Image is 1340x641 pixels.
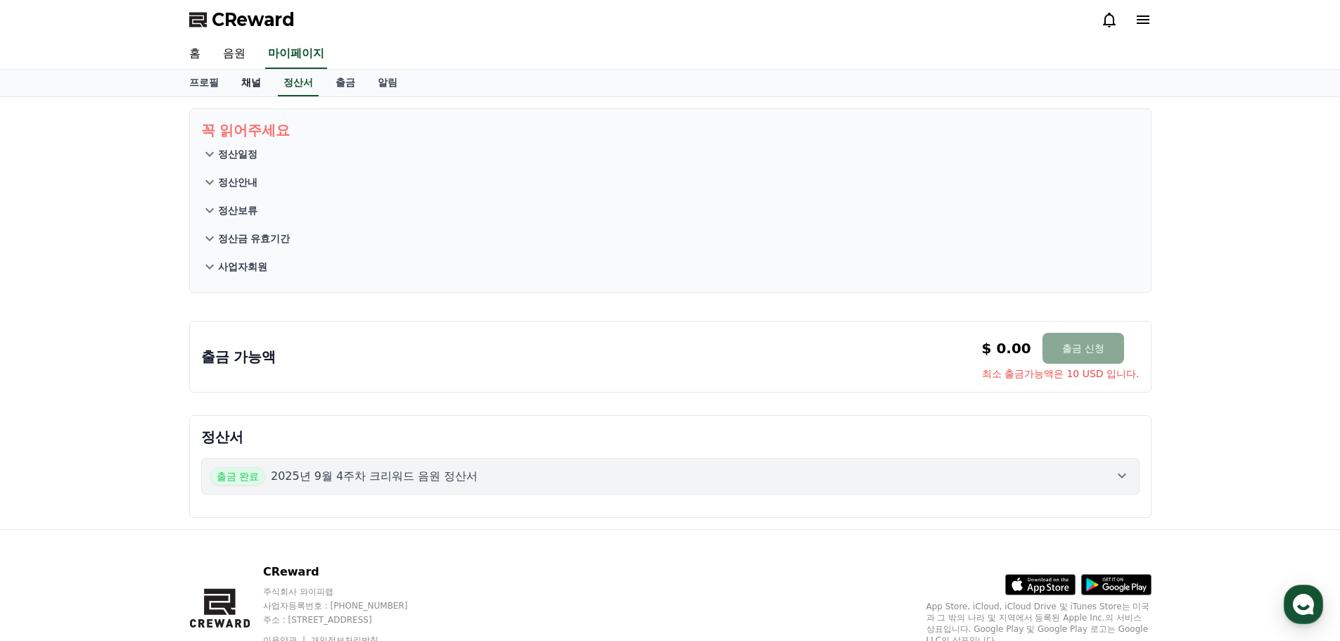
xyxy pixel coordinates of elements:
[982,367,1140,381] span: 최소 출금가능액은 10 USD 입니다.
[366,70,409,96] a: 알림
[218,175,257,189] p: 정산안내
[278,70,319,96] a: 정산서
[218,260,267,274] p: 사업자회원
[230,70,272,96] a: 채널
[201,120,1140,140] p: 꼭 읽어주세요
[212,8,295,31] span: CReward
[4,446,93,481] a: 홈
[263,614,435,626] p: 주소 : [STREET_ADDRESS]
[324,70,366,96] a: 출금
[263,600,435,611] p: 사업자등록번호 : [PHONE_NUMBER]
[263,586,435,597] p: 주식회사 와이피랩
[178,70,230,96] a: 프로필
[201,427,1140,447] p: 정산서
[218,147,257,161] p: 정산일정
[201,347,276,367] p: 출금 가능액
[265,39,327,69] a: 마이페이지
[217,467,234,478] span: 설정
[201,196,1140,224] button: 정산보류
[982,338,1031,358] p: $ 0.00
[212,39,257,69] a: 음원
[218,231,291,246] p: 정산금 유효기간
[44,467,53,478] span: 홈
[218,203,257,217] p: 정산보류
[178,39,212,69] a: 홈
[181,446,270,481] a: 설정
[93,446,181,481] a: 대화
[210,467,265,485] span: 출금 완료
[1042,333,1124,364] button: 출금 신청
[263,564,435,580] p: CReward
[201,224,1140,253] button: 정산금 유효기간
[201,253,1140,281] button: 사업자회원
[271,468,478,485] p: 2025년 9월 4주차 크리워드 음원 정산서
[129,468,146,479] span: 대화
[201,458,1140,495] button: 출금 완료 2025년 9월 4주차 크리워드 음원 정산서
[189,8,295,31] a: CReward
[201,168,1140,196] button: 정산안내
[201,140,1140,168] button: 정산일정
